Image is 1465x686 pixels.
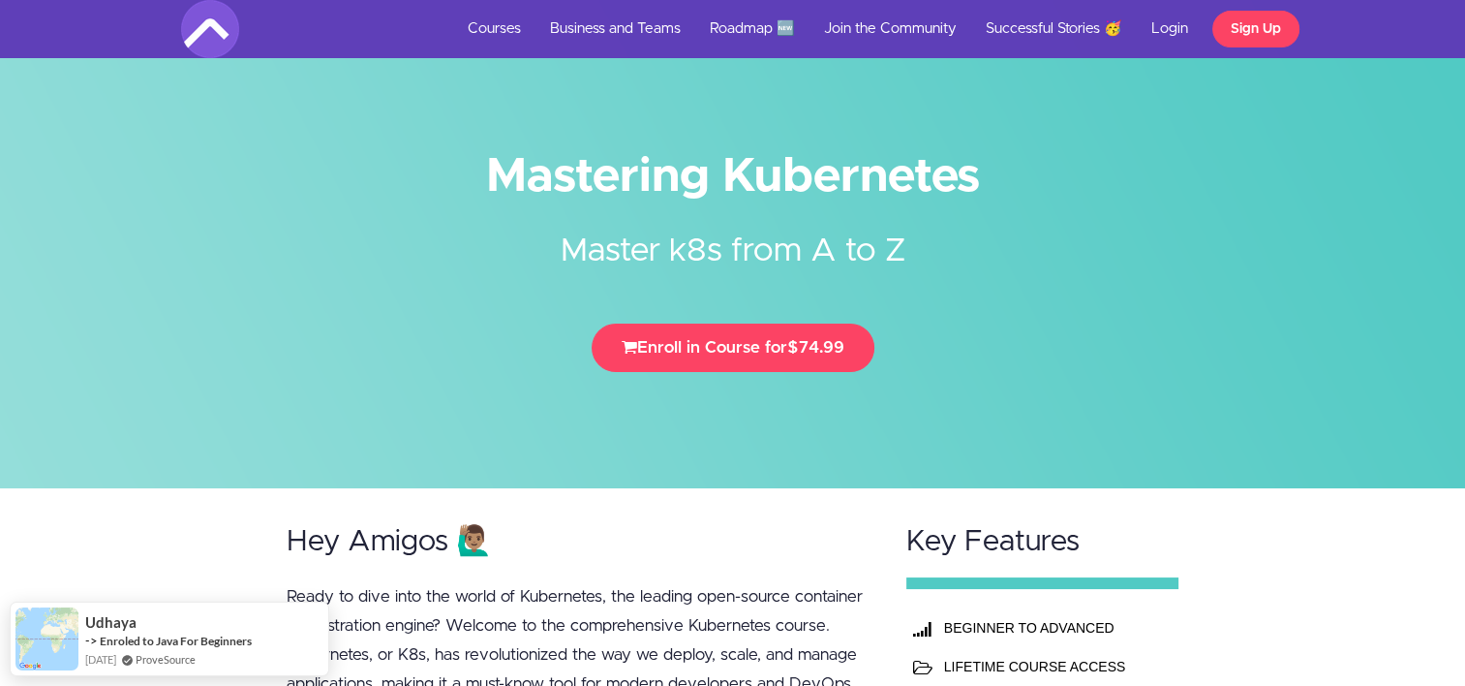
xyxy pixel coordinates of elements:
span: $74.99 [787,339,844,356]
a: Enroled to Java For Beginners [100,634,252,648]
h2: Master k8s from A to Z [370,199,1096,275]
a: ProveSource [136,651,196,668]
td: LIFETIME COURSE ACCESS [939,647,1168,686]
span: [DATE] [85,651,116,668]
img: provesource social proof notification image [15,608,78,670]
span: -> [85,633,98,648]
h1: Mastering Kubernetes [181,155,1285,199]
th: BEGINNER TO ADVANCED [939,608,1168,647]
h2: Hey Amigos 🙋🏽‍♂️ [287,526,870,558]
button: Enroll in Course for$74.99 [592,324,874,372]
a: Sign Up [1212,11,1299,47]
span: Udhaya [85,614,137,631]
h2: Key Features [906,526,1179,558]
